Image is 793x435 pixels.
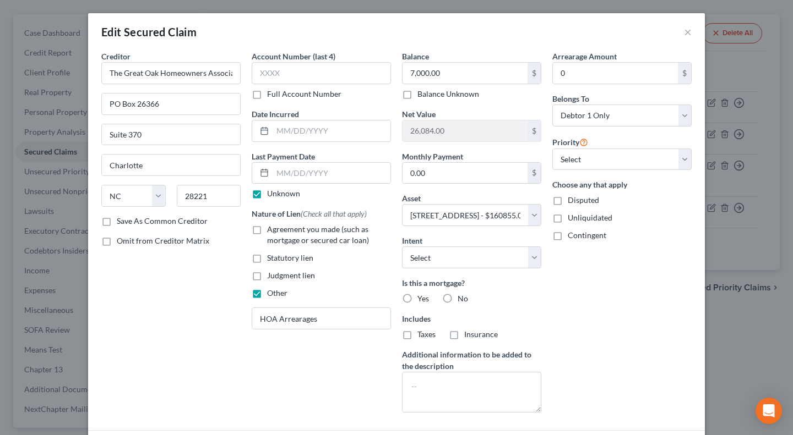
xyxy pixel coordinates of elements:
[267,253,313,262] span: Statutory lien
[458,294,468,303] span: No
[403,120,528,141] input: 0.00
[552,51,617,62] label: Arrearage Amount
[552,135,588,148] label: Priority
[101,24,197,40] div: Edit Secured Claim
[252,62,391,84] input: XXXX
[252,151,315,162] label: Last Payment Date
[402,349,541,372] label: Additional information to be added to the description
[464,329,498,339] span: Insurance
[102,124,240,145] input: Apt, Suite, etc...
[528,163,541,184] div: $
[402,51,429,62] label: Balance
[402,235,422,246] label: Intent
[568,230,606,240] span: Contingent
[301,209,367,218] span: (Check all that apply)
[101,62,241,84] input: Search creditor by name...
[102,93,240,114] input: Enter address...
[177,185,241,207] input: Enter zip...
[402,313,541,324] label: Includes
[684,25,692,38] button: ×
[267,224,369,245] span: Agreement you made (such as mortgage or secured car loan)
[252,208,367,219] label: Nature of Lien
[117,216,208,227] label: Save As Common Creditor
[101,52,131,61] span: Creditor
[403,63,528,84] input: 0.00
[402,108,436,120] label: Net Value
[552,94,589,103] span: Belongs To
[273,120,390,141] input: MM/DD/YYYY
[252,108,299,120] label: Date Incurred
[403,163,528,184] input: 0.00
[402,151,463,162] label: Monthly Payment
[756,398,782,424] div: Open Intercom Messenger
[402,277,541,289] label: Is this a mortgage?
[267,271,315,280] span: Judgment lien
[568,213,612,222] span: Unliquidated
[252,51,335,62] label: Account Number (last 4)
[528,63,541,84] div: $
[417,89,479,100] label: Balance Unknown
[553,63,678,84] input: 0.00
[117,236,209,245] span: Omit from Creditor Matrix
[267,288,287,298] span: Other
[102,155,240,175] input: Enter city...
[417,329,436,339] span: Taxes
[252,308,390,329] input: Specify...
[267,188,300,199] label: Unknown
[552,179,692,190] label: Choose any that apply
[417,294,429,303] span: Yes
[267,89,341,100] label: Full Account Number
[402,194,421,203] span: Asset
[568,195,599,205] span: Disputed
[273,163,390,184] input: MM/DD/YYYY
[528,120,541,141] div: $
[678,63,691,84] div: $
